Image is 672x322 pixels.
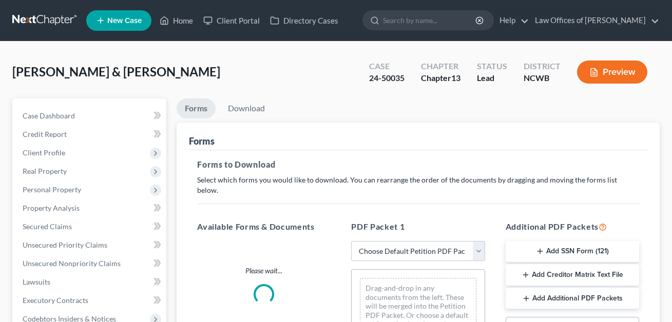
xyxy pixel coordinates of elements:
[524,61,561,72] div: District
[177,98,216,118] a: Forms
[23,167,67,175] span: Real Property
[23,259,121,268] span: Unsecured Nonpriority Claims
[14,236,166,254] a: Unsecured Priority Claims
[351,220,485,233] h5: PDF Packet 1
[530,11,659,30] a: Law Offices of [PERSON_NAME]
[14,199,166,217] a: Property Analysis
[421,61,460,72] div: Chapter
[524,72,561,84] div: NCWB
[23,204,80,212] span: Property Analysis
[23,130,67,138] span: Credit Report
[477,72,507,84] div: Lead
[14,107,166,125] a: Case Dashboard
[220,98,273,118] a: Download
[265,11,343,30] a: Directory Cases
[477,61,507,72] div: Status
[506,288,639,309] button: Add Additional PDF Packets
[198,11,265,30] a: Client Portal
[494,11,529,30] a: Help
[155,11,198,30] a: Home
[23,185,81,194] span: Personal Property
[23,148,65,157] span: Client Profile
[577,61,647,84] button: Preview
[189,266,339,276] p: Please wait...
[14,254,166,273] a: Unsecured Nonpriority Claims
[189,135,215,147] div: Forms
[451,73,460,83] span: 13
[421,72,460,84] div: Chapter
[23,222,72,231] span: Secured Claims
[107,17,142,25] span: New Case
[197,175,639,195] p: Select which forms you would like to download. You can rearrange the order of the documents by dr...
[369,72,405,84] div: 24-50035
[12,64,220,79] span: [PERSON_NAME] & [PERSON_NAME]
[23,277,50,286] span: Lawsuits
[14,291,166,310] a: Executory Contracts
[14,125,166,144] a: Credit Report
[506,264,639,286] button: Add Creditor Matrix Text File
[506,241,639,263] button: Add SSN Form (121)
[383,11,477,30] input: Search by name...
[197,220,331,233] h5: Available Forms & Documents
[23,111,75,120] span: Case Dashboard
[23,296,88,305] span: Executory Contracts
[197,158,639,171] h5: Forms to Download
[14,273,166,291] a: Lawsuits
[506,220,639,233] h5: Additional PDF Packets
[14,217,166,236] a: Secured Claims
[23,240,107,249] span: Unsecured Priority Claims
[369,61,405,72] div: Case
